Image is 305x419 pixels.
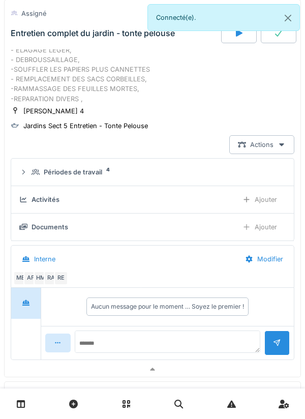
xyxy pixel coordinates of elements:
[15,218,290,236] summary: DocumentsAjouter
[234,218,286,236] div: Ajouter
[23,121,148,131] div: Jardins Sect 5 Entretien - Tonte Pelouse
[234,190,286,209] div: Ajouter
[32,222,68,232] div: Documents
[44,271,58,285] div: RA
[54,271,68,285] div: RE
[91,302,244,311] div: Aucun message pour le moment … Soyez le premier !
[236,250,292,268] div: Modifier
[11,28,175,38] div: Entretien complet du jardin - tonte pelouse
[15,190,290,209] summary: ActivitésAjouter
[11,25,294,104] div: Effectuer; -[PERSON_NAME], - ELAGAGE LEGER, - DEBROUSSAILLAGE, -SOUFFLER LES PAPIERS PLUS CANNETT...
[32,195,59,204] div: Activités
[23,106,84,116] div: [PERSON_NAME] 4
[34,271,48,285] div: HM
[21,9,46,18] div: Assigné
[44,167,102,177] div: Périodes de travail
[277,5,299,32] button: Close
[23,271,38,285] div: AF
[34,254,55,264] div: Interne
[13,271,27,285] div: ME
[15,163,290,182] summary: Périodes de travail4
[229,135,294,154] div: Actions
[147,4,300,31] div: Connecté(e).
